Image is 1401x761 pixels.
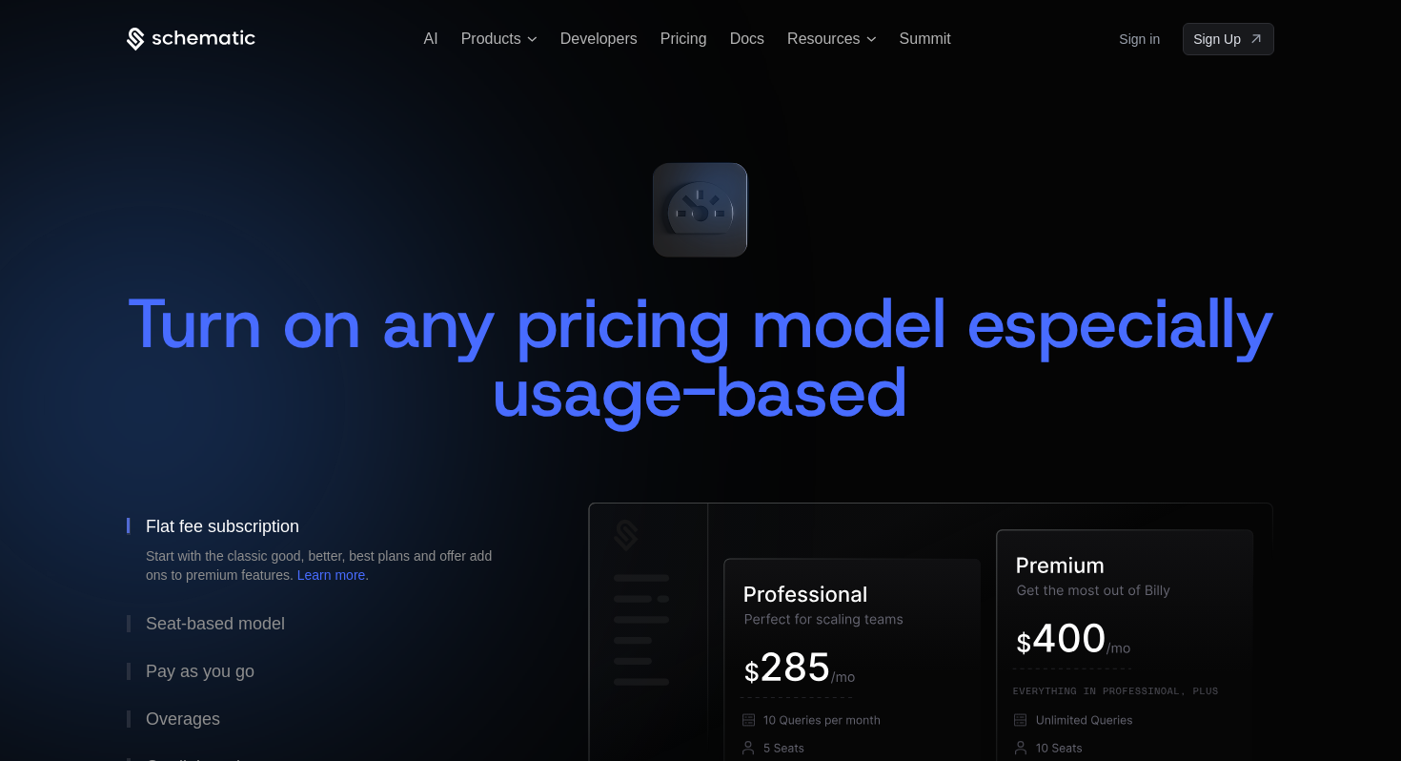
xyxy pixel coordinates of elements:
[146,710,220,728] div: Overages
[127,503,527,600] button: Flat fee subscriptionStart with the classic good, better, best plans and offer add ons to premium...
[1034,624,1105,652] g: 400
[127,648,527,695] button: Pay as you go
[660,31,707,47] a: Pricing
[146,663,254,680] div: Pay as you go
[146,615,285,632] div: Seat-based model
[762,652,829,681] g: 285
[424,31,438,47] a: AI
[787,31,860,48] span: Resources
[1193,30,1241,49] span: Sign Up
[127,600,527,648] button: Seat-based model
[461,31,521,48] span: Products
[1119,24,1160,54] a: Sign in
[297,567,366,583] a: Learn more
[900,31,951,47] a: Summit
[1183,23,1274,55] a: [object Object]
[146,518,299,535] div: Flat fee subscription
[730,31,764,47] a: Docs
[127,695,527,743] button: Overages
[127,278,1295,438] span: Turn on any pricing model especially usage-based
[560,31,638,47] a: Developers
[146,546,508,585] div: Start with the classic good, better, best plans and offer add ons to premium features. .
